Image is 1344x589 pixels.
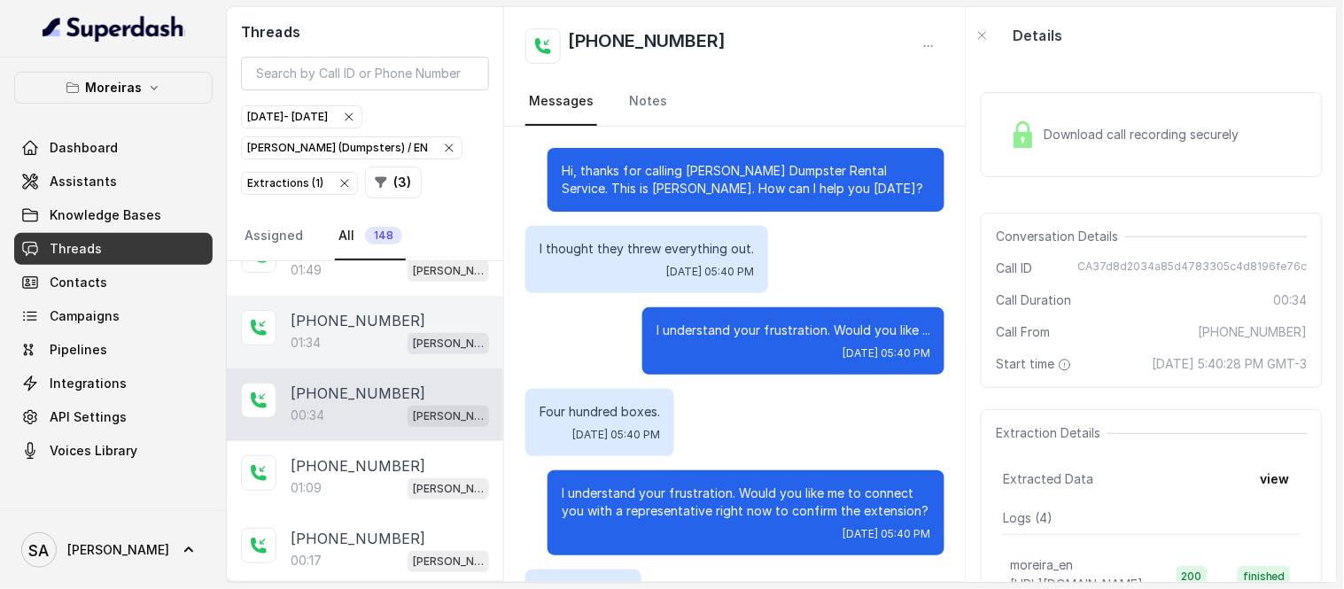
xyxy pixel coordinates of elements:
[1199,323,1308,341] span: [PHONE_NUMBER]
[241,213,307,260] a: Assigned
[14,267,213,298] a: Contacts
[1078,260,1308,277] span: CA37d8d2034a85d4783305c4d8196fe76c
[291,528,425,549] p: [PHONE_NUMBER]
[50,240,102,258] span: Threads
[996,291,1071,309] span: Call Duration
[843,527,930,541] span: [DATE] 05:40 PM
[1044,126,1246,143] span: Download call recording securely
[241,172,358,195] button: Extractions (1)
[291,455,425,477] p: [PHONE_NUMBER]
[666,265,754,279] span: [DATE] 05:40 PM
[996,260,1032,277] span: Call ID
[50,375,127,392] span: Integrations
[413,335,484,353] p: [PERSON_NAME] (Dumpsters) / EN
[525,78,597,126] a: Messages
[996,355,1076,373] span: Start time
[1003,509,1301,527] p: Logs ( 4 )
[562,162,930,198] p: Hi, thanks for calling [PERSON_NAME] Dumpster Rental Service. This is [PERSON_NAME]. How can I he...
[291,334,321,352] p: 01:34
[241,21,489,43] h2: Threads
[291,383,425,404] p: [PHONE_NUMBER]
[1013,25,1062,46] p: Details
[291,479,322,497] p: 01:09
[1010,556,1073,574] p: moreira_en
[568,28,726,64] h2: [PHONE_NUMBER]
[247,174,352,192] div: Extractions ( 1 )
[1238,566,1291,587] span: finished
[291,552,322,570] p: 00:17
[335,213,406,260] a: All148
[29,541,50,560] text: SA
[1153,355,1308,373] span: [DATE] 5:40:28 PM GMT-3
[14,334,213,366] a: Pipelines
[1274,291,1308,309] span: 00:34
[562,484,930,520] p: I understand your frustration. Would you like me to connect you with a representative right now t...
[14,525,213,575] a: [PERSON_NAME]
[413,407,484,425] p: [PERSON_NAME] (Dumpsters) / EN
[247,139,456,157] div: [PERSON_NAME] (Dumpsters) / EN
[525,78,944,126] nav: Tabs
[540,403,660,421] p: Four hundred boxes.
[996,424,1107,442] span: Extraction Details
[14,233,213,265] a: Threads
[67,541,169,559] span: [PERSON_NAME]
[365,167,422,198] button: (3)
[656,322,930,339] p: I understand your frustration. Would you like ...
[572,428,660,442] span: [DATE] 05:40 PM
[14,72,213,104] button: Moreiras
[625,78,671,126] a: Notes
[413,262,484,280] p: [PERSON_NAME] (Dumpsters) / EN
[50,307,120,325] span: Campaigns
[50,408,127,426] span: API Settings
[50,274,107,291] span: Contacts
[1010,121,1037,148] img: Lock Icon
[241,213,489,260] nav: Tabs
[996,323,1050,341] span: Call From
[843,346,930,360] span: [DATE] 05:40 PM
[50,341,107,359] span: Pipelines
[1250,463,1301,495] button: view
[14,166,213,198] a: Assistants
[241,57,489,90] input: Search by Call ID or Phone Number
[50,442,137,460] span: Voices Library
[365,227,402,244] span: 148
[291,407,324,424] p: 00:34
[291,310,425,331] p: [PHONE_NUMBER]
[996,228,1125,245] span: Conversation Details
[85,77,142,98] p: Moreiras
[241,136,462,159] button: [PERSON_NAME] (Dumpsters) / EN
[1177,566,1208,587] span: 200
[1003,470,1093,488] span: Extracted Data
[247,108,356,126] div: [DATE] - [DATE]
[413,480,484,498] p: [PERSON_NAME] (Dumpsters) / EN
[14,199,213,231] a: Knowledge Bases
[14,132,213,164] a: Dashboard
[50,139,118,157] span: Dashboard
[14,435,213,467] a: Voices Library
[291,261,322,279] p: 01:49
[50,206,161,224] span: Knowledge Bases
[241,105,362,128] button: [DATE]- [DATE]
[43,14,185,43] img: light.svg
[540,240,754,258] p: I thought they threw everything out.
[14,368,213,399] a: Integrations
[14,300,213,332] a: Campaigns
[413,553,484,570] p: [PERSON_NAME] (Dumpsters) / EN
[14,401,213,433] a: API Settings
[50,173,117,190] span: Assistants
